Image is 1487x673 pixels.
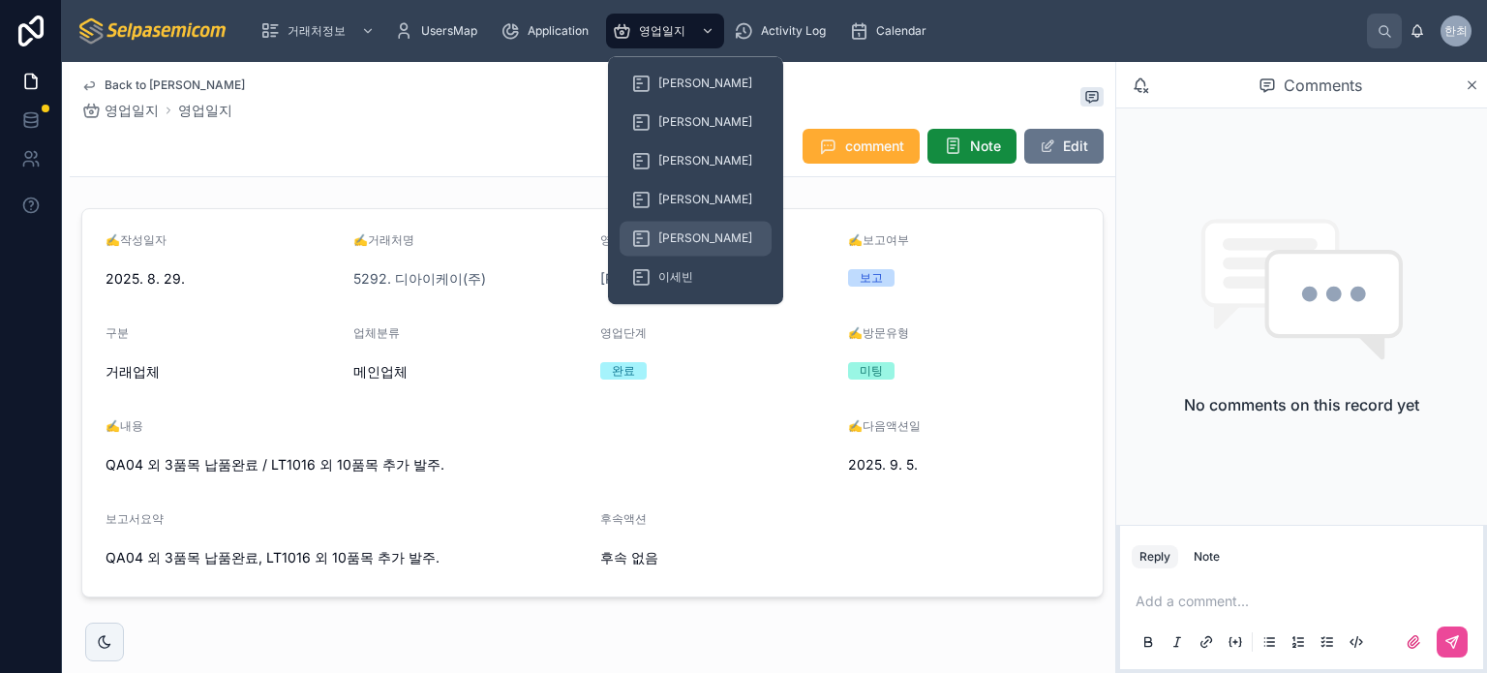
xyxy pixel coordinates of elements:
[620,182,772,217] a: [PERSON_NAME]
[848,455,1080,474] span: 2025. 9. 5.
[421,23,477,39] span: UsersMap
[528,23,589,39] span: Application
[353,362,408,382] span: 메인업체
[106,325,129,340] span: 구분
[860,362,883,380] div: 미팅
[353,325,400,340] span: 업체분류
[620,66,772,101] a: [PERSON_NAME]
[658,230,752,246] span: [PERSON_NAME]
[606,14,724,48] a: 영업일지
[848,418,921,433] span: ✍️다음액션일
[620,105,772,139] a: [PERSON_NAME]
[600,269,712,289] a: [PERSON_NAME]
[728,14,839,48] a: Activity Log
[1184,393,1419,416] h2: No comments on this record yet
[620,143,772,178] a: [PERSON_NAME]
[388,14,491,48] a: UsersMap
[658,114,752,130] span: [PERSON_NAME]
[658,153,752,168] span: [PERSON_NAME]
[495,14,602,48] a: Application
[106,418,143,433] span: ✍️내용
[843,14,940,48] a: Calendar
[178,101,232,120] a: 영업일지
[1024,129,1104,164] button: Edit
[848,232,909,247] span: ✍️보고여부
[288,23,346,39] span: 거래처정보
[106,232,167,247] span: ✍️작성일자
[600,232,681,247] span: 영업담당(User)
[803,129,920,164] button: comment
[848,325,909,340] span: ✍️방문유형
[600,511,647,526] span: 후속액션
[612,362,635,380] div: 완료
[761,23,826,39] span: Activity Log
[77,15,229,46] img: App logo
[658,192,752,207] span: [PERSON_NAME]
[970,137,1001,156] span: Note
[1444,23,1468,39] span: 한최
[876,23,926,39] span: Calendar
[353,269,486,289] a: 5292. 디아이케이(주)
[658,269,693,285] span: 이세빈
[860,269,883,287] div: 보고
[106,548,585,567] span: QA04 외 3품목 납품완료, LT1016 외 10품목 추가 발주.
[620,221,772,256] a: [PERSON_NAME]
[845,137,904,156] span: comment
[1284,74,1362,97] span: Comments
[106,362,160,382] span: 거래업체
[106,269,338,289] span: 2025. 8. 29.
[620,260,772,294] a: 이세빈
[105,101,159,120] span: 영업일지
[1132,545,1178,568] button: Reply
[106,511,164,526] span: 보고서요약
[106,455,833,474] span: QA04 외 3품목 납품완료 / LT1016 외 10품목 추가 발주.
[81,101,159,120] a: 영업일지
[245,10,1367,52] div: scrollable content
[927,129,1017,164] button: Note
[1194,549,1220,565] div: Note
[600,548,1079,567] span: 후속 없음
[639,23,685,39] span: 영업일지
[600,325,647,340] span: 영업단계
[105,77,245,93] span: Back to [PERSON_NAME]
[353,232,414,247] span: ✍️거래처명
[81,77,245,93] a: Back to [PERSON_NAME]
[255,14,384,48] a: 거래처정보
[1186,545,1228,568] button: Note
[658,76,752,91] span: [PERSON_NAME]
